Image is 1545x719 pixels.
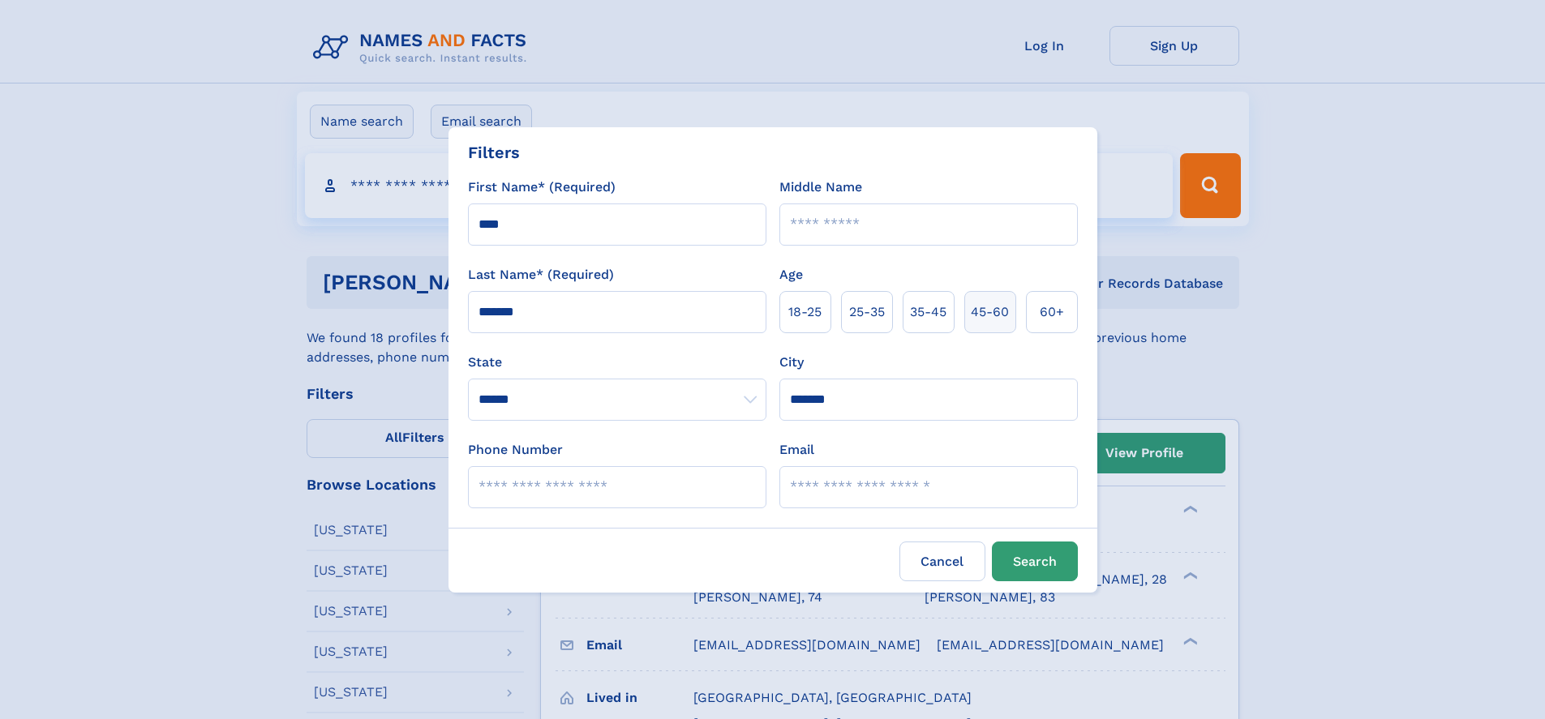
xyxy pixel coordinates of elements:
[779,178,862,197] label: Middle Name
[899,541,985,581] label: Cancel
[468,353,766,372] label: State
[910,302,946,322] span: 35‑45
[1040,302,1064,322] span: 60+
[779,440,814,460] label: Email
[468,140,520,165] div: Filters
[468,440,563,460] label: Phone Number
[468,178,616,197] label: First Name* (Required)
[849,302,885,322] span: 25‑35
[779,265,803,285] label: Age
[992,541,1078,581] button: Search
[971,302,1009,322] span: 45‑60
[468,265,614,285] label: Last Name* (Required)
[788,302,822,322] span: 18‑25
[779,353,804,372] label: City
